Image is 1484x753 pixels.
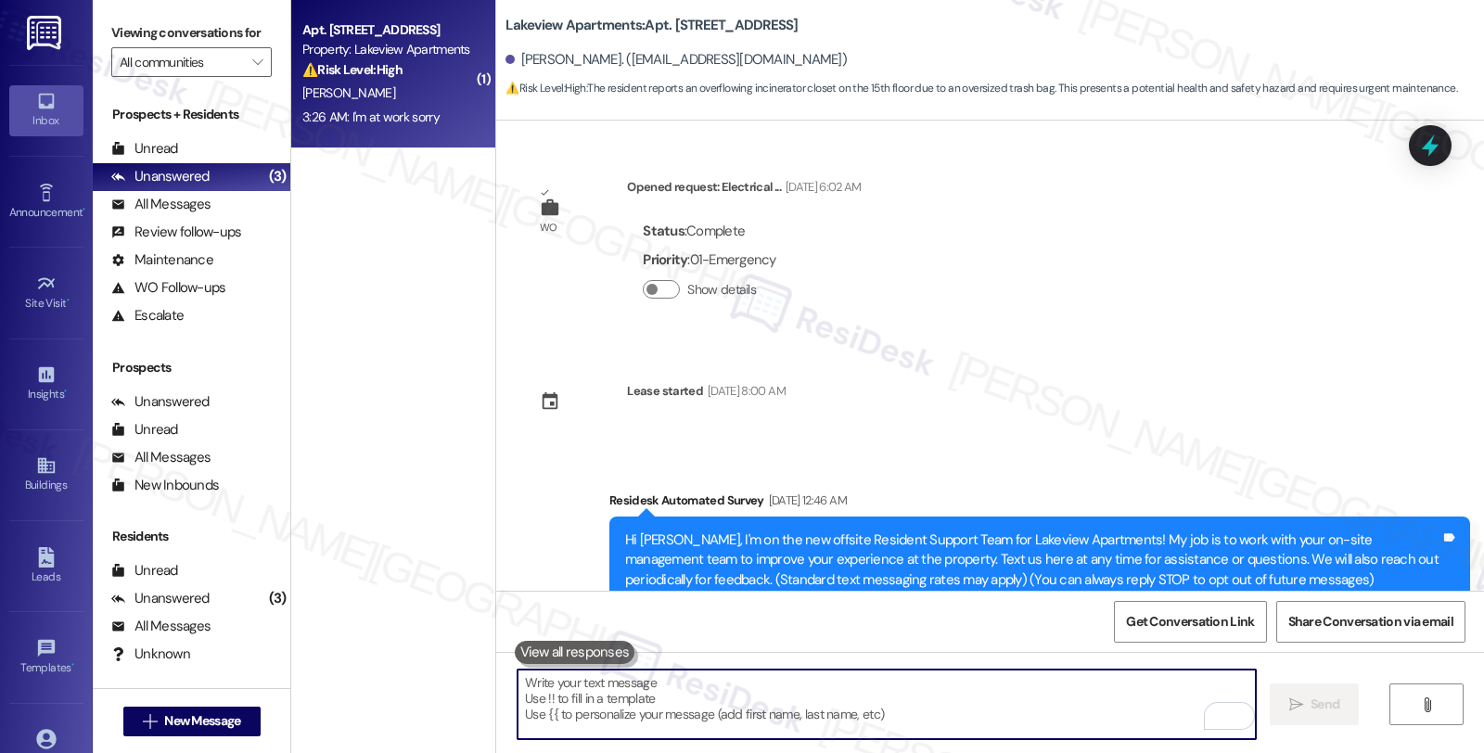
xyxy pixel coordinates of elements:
a: Buildings [9,450,83,500]
div: [DATE] 6:02 AM [781,177,862,197]
div: Residents [93,527,290,546]
a: Leads [9,542,83,592]
span: New Message [164,711,240,731]
div: Property: Lakeview Apartments [302,40,474,59]
strong: ⚠️ Risk Level: High [302,61,403,78]
span: • [67,294,70,307]
div: [DATE] 12:46 AM [764,491,847,510]
i:  [1420,697,1434,712]
div: WO Follow-ups [111,278,225,298]
div: WO [540,218,557,237]
div: 3:26 AM: I'm at work sorry [302,108,440,125]
div: : 01-Emergency [643,246,775,274]
strong: ⚠️ Risk Level: High [505,81,585,96]
div: Review follow-ups [111,223,241,242]
input: All communities [120,47,242,77]
label: Viewing conversations for [111,19,272,47]
i:  [1289,697,1303,712]
div: All Messages [111,195,211,214]
div: Unread [111,139,178,159]
span: Send [1311,695,1339,714]
b: Status [643,222,684,240]
div: Hi [PERSON_NAME], I'm on the new offsite Resident Support Team for Lakeview Apartments! My job is... [625,530,1440,590]
div: Unread [111,561,178,581]
div: Unanswered [111,167,210,186]
a: Insights • [9,359,83,409]
div: [DATE] 8:00 AM [703,381,786,401]
div: Maintenance [111,250,213,270]
span: Get Conversation Link [1126,612,1254,632]
div: Unanswered [111,392,210,412]
div: Unknown [111,645,190,664]
button: Share Conversation via email [1276,601,1465,643]
div: Opened request: Electrical ... [627,177,861,203]
button: New Message [123,707,261,736]
div: Escalate [111,306,184,325]
div: Apt. [STREET_ADDRESS] [302,20,474,40]
span: • [64,385,67,398]
a: Inbox [9,85,83,135]
textarea: To enrich screen reader interactions, please activate Accessibility in Grammarly extension settings [518,670,1256,739]
div: Unread [111,420,178,440]
button: Send [1270,683,1360,725]
div: (3) [264,162,291,191]
a: Site Visit • [9,268,83,318]
div: Lease started [627,381,703,401]
img: ResiDesk Logo [27,16,65,50]
i:  [252,55,262,70]
i:  [143,714,157,729]
div: Residesk Automated Survey [609,491,1470,517]
div: (3) [264,584,291,613]
button: Get Conversation Link [1114,601,1266,643]
span: : The resident reports an overflowing incinerator closet on the 15th floor due to an oversized tr... [505,79,1457,98]
span: [PERSON_NAME] [302,84,395,101]
b: Lakeview Apartments: Apt. [STREET_ADDRESS] [505,16,798,35]
span: • [83,203,85,216]
div: : Complete [643,217,775,246]
b: Priority [643,250,687,269]
div: All Messages [111,617,211,636]
div: New Inbounds [111,476,219,495]
label: Show details [687,280,756,300]
span: • [71,658,74,671]
div: Unanswered [111,589,210,608]
div: Prospects [93,358,290,377]
a: Templates • [9,632,83,683]
span: Share Conversation via email [1288,612,1453,632]
div: Prospects + Residents [93,105,290,124]
div: [PERSON_NAME]. ([EMAIL_ADDRESS][DOMAIN_NAME]) [505,50,847,70]
div: All Messages [111,448,211,467]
